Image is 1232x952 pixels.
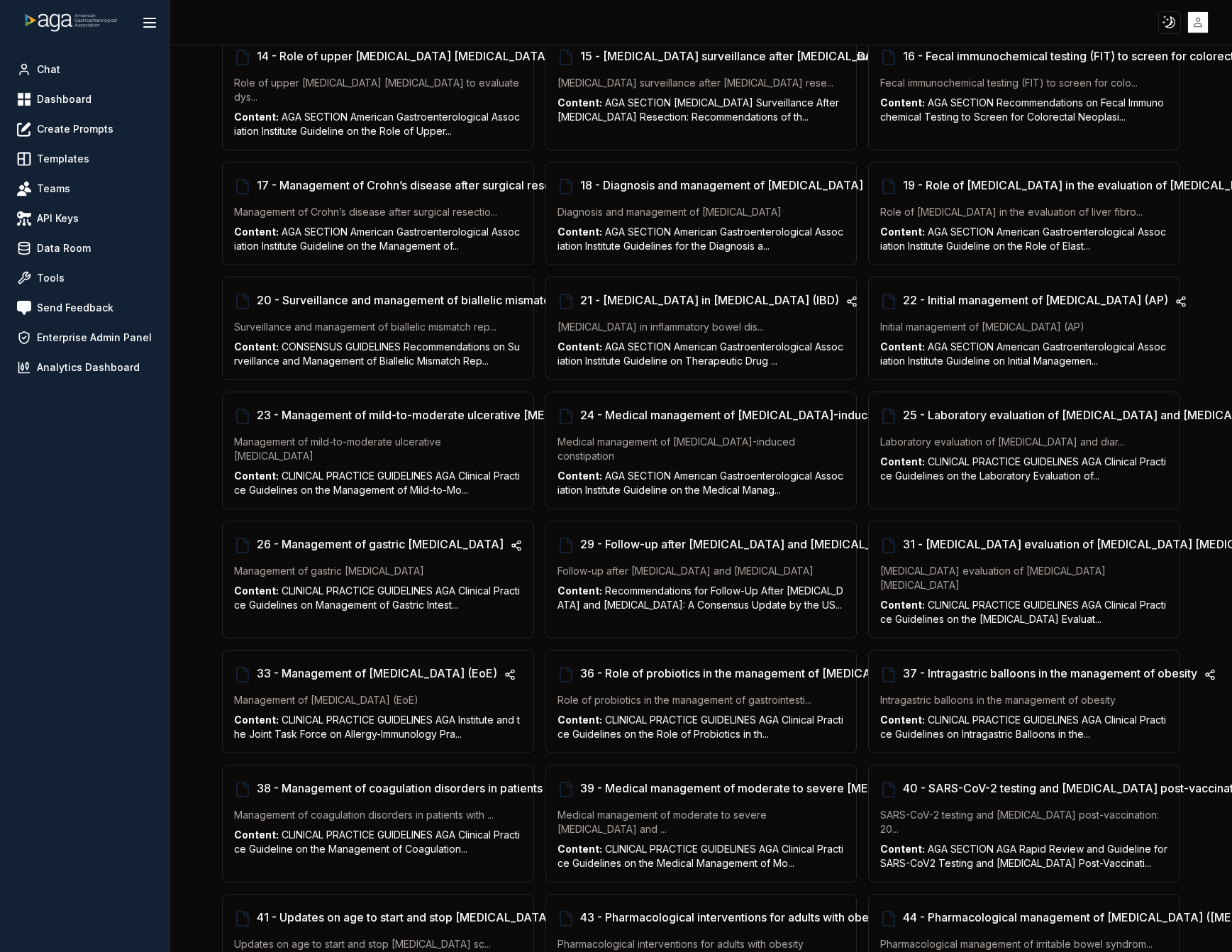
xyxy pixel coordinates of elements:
strong: Content: [557,341,602,353]
p: CLINICAL PRACTICE GUIDELINES AGA Clinical Practice Guidelines on the [MEDICAL_DATA] Evaluat... [880,598,1168,626]
a: [MEDICAL_DATA] evaluation of [MEDICAL_DATA] [MEDICAL_DATA]Content: CLINICAL PRACTICE GUIDELINES A... [880,564,1168,626]
p: Management of mild-to-moderate ulcerative [MEDICAL_DATA] [234,435,522,463]
p: CLINICAL PRACTICE GUIDELINES AGA Clinical Practice Guideline on the Management of Coagulation... [234,828,522,856]
span: Create Prompts [37,122,113,136]
strong: Content: [557,470,602,482]
a: 26 - Management of gastric [MEDICAL_DATA] [234,536,504,555]
p: CLINICAL PRACTICE GUIDELINES AGA Clinical Practice Guidelines on the Role of Probiotics in th... [557,713,845,741]
p: Medical management of [MEDICAL_DATA]-induced constipation [557,435,845,463]
p: Diagnosis and management of [MEDICAL_DATA] [557,205,845,219]
a: Teams [11,176,158,201]
a: Dashboard [11,87,158,112]
strong: Content: [234,470,279,482]
a: Management of Crohn’s disease after surgical resectio...Content: AGA SECTION American Gastroenter... [234,205,522,253]
a: 36 - Role of probiotics in the management of [MEDICAL_DATA] disorders [557,665,972,685]
p: Fecal immunochemical testing (FIT) to screen for colo... [880,76,1168,90]
span: API Keys [37,211,79,226]
a: Chat [11,57,158,82]
p: Management of gastric [MEDICAL_DATA] [234,564,522,578]
p: CLINICAL PRACTICE GUIDELINES AGA Clinical Practice Guidelines on the Medical Management of Mo... [557,842,845,870]
strong: Content: [557,714,602,726]
strong: Content: [880,226,925,238]
a: Create Prompts [11,116,158,142]
a: 33 - Management of [MEDICAL_DATA] (EoE) [234,665,497,685]
a: 23 - Management of mild-to-moderate ulcerative [MEDICAL_DATA] [234,406,619,426]
a: 20 - Surveillance and management of biallelic mismatch repair deficiency (BMMRD) syndrome [234,292,761,311]
p: CLINICAL PRACTICE GUIDELINES AGA Clinical Practice Guidelines on Intragastric Balloons in the... [880,713,1168,741]
p: Pharmacological interventions for adults with obesity [557,937,845,951]
span: 33 - Management of [MEDICAL_DATA] (EoE) [257,665,497,682]
p: Laboratory evaluation of [MEDICAL_DATA] and diar... [880,435,1168,449]
p: Follow-up after [MEDICAL_DATA] and [MEDICAL_DATA] [557,564,845,578]
span: 22 - Initial management of [MEDICAL_DATA] (AP) [903,292,1168,309]
a: Follow-up after [MEDICAL_DATA] and [MEDICAL_DATA]Content: Recommendations for Follow-Up After [ME... [557,564,845,612]
a: Medical management of [MEDICAL_DATA]-induced constipationContent: AGA SECTION American Gastroente... [557,435,845,497]
strong: Content: [234,111,279,123]
strong: Content: [234,341,279,353]
p: Pharmacological management of irritable bowel syndrom... [880,937,1168,951]
span: 26 - Management of gastric [MEDICAL_DATA] [257,536,504,553]
p: AGA SECTION AGA Rapid Review and Guideline for SARS-CoV2 Testing and [MEDICAL_DATA] Post-Vaccinat... [880,842,1168,870]
p: CONSENSUS GUIDELINES Recommendations on Surveillance and Management of Biallelic Mismatch Rep... [234,340,522,368]
p: AGA SECTION American Gastroenterological Association Institute Guideline on Initial Managemen... [880,340,1168,368]
span: Tools [37,271,65,285]
span: 37 - Intragastric balloons in the management of obesity [903,665,1197,682]
p: Surveillance and management of biallelic mismatch rep... [234,320,522,334]
strong: Content: [880,714,925,726]
span: 14 - Role of upper [MEDICAL_DATA] [MEDICAL_DATA] to evaluate [MEDICAL_DATA] in the adult patient ... [257,48,1032,65]
p: [MEDICAL_DATA] in inflammatory bowel dis... [557,320,845,334]
p: Intragastric balloons in the management of obesity [880,693,1168,707]
strong: Content: [557,226,602,238]
a: Templates [11,146,158,172]
a: 22 - Initial management of [MEDICAL_DATA] (AP) [880,292,1168,311]
p: Role of upper [MEDICAL_DATA] [MEDICAL_DATA] to evaluate dys... [234,76,522,104]
p: AGA SECTION American Gastroenterological Association Institute Guideline on the Role of Elast... [880,225,1168,253]
a: Surveillance and management of biallelic mismatch rep...Content: CONSENSUS GUIDELINES Recommendat... [234,320,522,368]
strong: Content: [557,585,602,597]
strong: Content: [234,226,279,238]
p: Management of coagulation disorders in patients with ... [234,808,522,822]
span: 41 - Updates on age to start and stop [MEDICAL_DATA] screening [257,909,607,926]
a: Role of probiotics in the management of gastrointesti...Content: CLINICAL PRACTICE GUIDELINES AGA... [557,693,845,741]
a: [MEDICAL_DATA] surveillance after [MEDICAL_DATA] rese...Content: AGA SECTION [MEDICAL_DATA] Surve... [557,76,845,124]
a: 43 - Pharmacological interventions for adults with obesity [557,909,887,929]
p: CLINICAL PRACTICE GUIDELINES AGA Clinical Practice Guidelines on the Laboratory Evaluation of... [880,455,1168,483]
p: AGA SECTION American Gastroenterological Association Institute Guideline on Therapeutic Drug ... [557,340,845,368]
span: 23 - Management of mild-to-moderate ulcerative [MEDICAL_DATA] [257,406,619,424]
a: 38 - Management of coagulation disorders in patients with [MEDICAL_DATA] [234,780,666,799]
a: 39 - Medical management of moderate to severe [MEDICAL_DATA] and perianal fistulizing Crohn’s dis... [557,780,1153,799]
a: 24 - Medical management of [MEDICAL_DATA]-induced constipation [557,406,950,426]
span: Analytics Dashboard [37,360,140,375]
a: Role of upper [MEDICAL_DATA] [MEDICAL_DATA] to evaluate dys...Content: AGA SECTION American Gastr... [234,76,522,138]
a: Management of [MEDICAL_DATA] (EoE)Content: CLINICAL PRACTICE GUIDELINES AGA Institute and the Joi... [234,693,522,741]
span: 24 - Medical management of [MEDICAL_DATA]-induced constipation [580,406,950,424]
span: 39 - Medical management of moderate to severe [MEDICAL_DATA] and perianal fistulizing Crohn’s dis... [580,780,1153,797]
p: Management of [MEDICAL_DATA] (EoE) [234,693,522,707]
span: Teams [37,182,70,196]
strong: Content: [234,829,279,841]
span: 20 - Surveillance and management of biallelic mismatch repair deficiency (BMMRD) syndrome [257,292,761,309]
span: Send Feedback [37,301,113,315]
a: SARS-CoV-2 testing and [MEDICAL_DATA] post-vaccination: 20...Content: AGA SECTION AGA Rapid Revie... [880,808,1168,870]
strong: Content: [880,455,925,467]
a: 14 - Role of upper [MEDICAL_DATA] [MEDICAL_DATA] to evaluate [MEDICAL_DATA] in the adult patient ... [234,48,1032,67]
a: 15 - [MEDICAL_DATA] surveillance after [MEDICAL_DATA] resection [557,48,945,67]
a: Send Feedback [11,295,158,321]
a: Management of mild-to-moderate ulcerative [MEDICAL_DATA]Content: CLINICAL PRACTICE GUIDELINES AGA... [234,435,522,497]
span: 21 - [MEDICAL_DATA] in [MEDICAL_DATA] (IBD) [580,292,839,309]
span: 38 - Management of coagulation disorders in patients with [MEDICAL_DATA] [257,780,666,797]
span: Data Room [37,241,91,255]
p: [MEDICAL_DATA] surveillance after [MEDICAL_DATA] rese... [557,76,845,90]
span: 18 - Diagnosis and management of [MEDICAL_DATA] [580,177,863,194]
p: Initial management of [MEDICAL_DATA] (AP) [880,320,1168,334]
span: 36 - Role of probiotics in the management of [MEDICAL_DATA] disorders [580,665,972,682]
p: CLINICAL PRACTICE GUIDELINES AGA Clinical Practice Guidelines on Management of Gastric Intest... [234,584,522,612]
a: Analytics Dashboard [11,355,158,380]
a: Data Room [11,236,158,261]
strong: Content: [880,96,925,109]
span: 29 - Follow-up after [MEDICAL_DATA] and [MEDICAL_DATA] [580,536,906,553]
a: 29 - Follow-up after [MEDICAL_DATA] and [MEDICAL_DATA] [557,536,906,555]
a: 17 - Management of Crohn’s disease after surgical resection [234,177,577,197]
a: 21 - [MEDICAL_DATA] in [MEDICAL_DATA] (IBD) [557,292,839,311]
strong: Content: [557,843,602,855]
